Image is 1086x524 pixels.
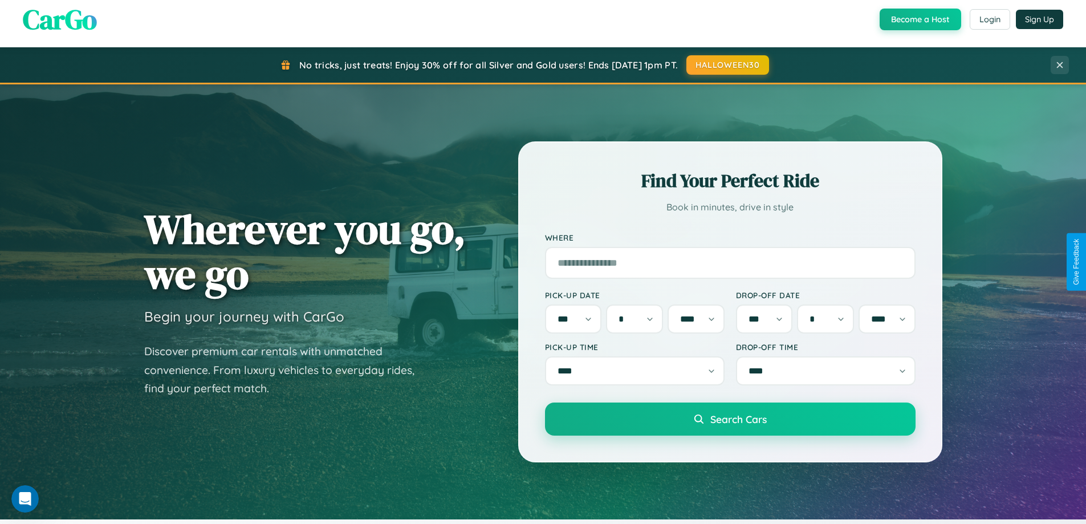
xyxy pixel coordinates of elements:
p: Discover premium car rentals with unmatched convenience. From luxury vehicles to everyday rides, ... [144,342,429,398]
label: Where [545,233,916,242]
label: Pick-up Time [545,342,725,352]
button: Become a Host [880,9,961,30]
h3: Begin your journey with CarGo [144,308,344,325]
label: Drop-off Date [736,290,916,300]
button: HALLOWEEN30 [686,55,769,75]
label: Drop-off Time [736,342,916,352]
button: Login [970,9,1010,30]
button: Sign Up [1016,10,1063,29]
iframe: Intercom live chat [11,485,39,513]
h1: Wherever you go, we go [144,206,466,296]
p: Book in minutes, drive in style [545,199,916,216]
label: Pick-up Date [545,290,725,300]
button: Search Cars [545,403,916,436]
span: No tricks, just treats! Enjoy 30% off for all Silver and Gold users! Ends [DATE] 1pm PT. [299,59,678,71]
h2: Find Your Perfect Ride [545,168,916,193]
span: CarGo [23,1,97,38]
span: Search Cars [710,413,767,425]
div: Give Feedback [1072,239,1080,285]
